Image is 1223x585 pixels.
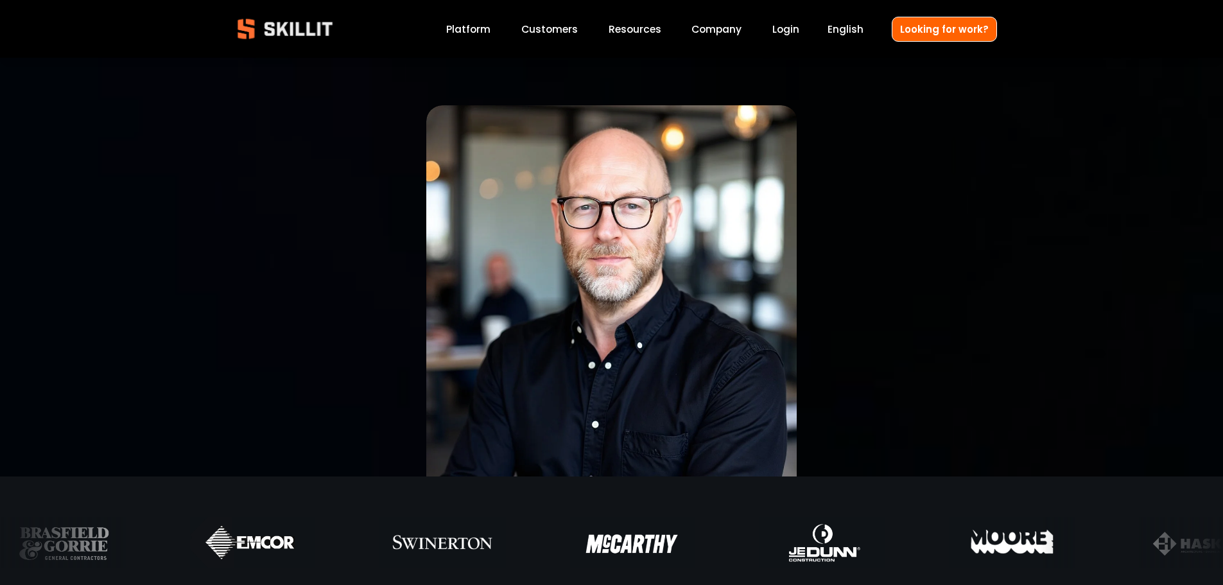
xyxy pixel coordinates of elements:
a: Looking for work? [892,17,997,42]
a: Customers [521,21,578,38]
a: Login [772,21,799,38]
a: folder dropdown [609,21,661,38]
span: Resources [609,22,661,37]
a: Platform [446,21,490,38]
img: Skillit [227,10,343,48]
div: language picker [828,21,863,38]
span: English [828,22,863,37]
a: Company [691,21,742,38]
